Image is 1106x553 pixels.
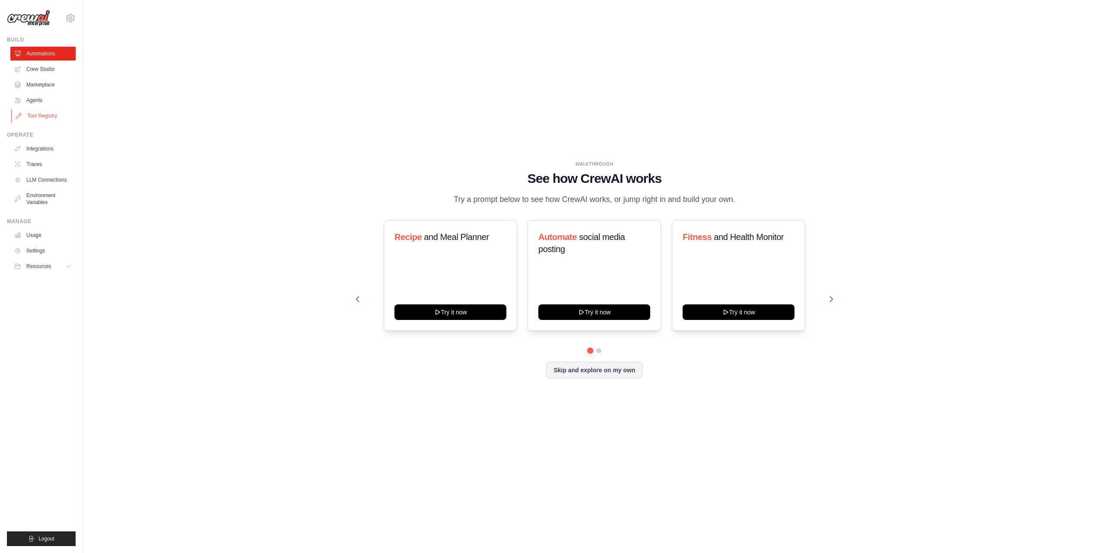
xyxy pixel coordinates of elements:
span: and Meal Planner [424,232,489,242]
h1: See how CrewAI works [356,171,833,186]
a: Tool Registry [11,109,76,123]
p: Try a prompt below to see how CrewAI works, or jump right in and build your own. [449,193,740,206]
a: LLM Connections [10,173,76,187]
button: Try it now [538,304,650,320]
button: Skip and explore on my own [546,362,642,378]
img: Logo [7,10,50,26]
span: Automate [538,232,577,242]
a: Usage [10,228,76,242]
a: Settings [10,244,76,258]
div: Build [7,36,76,43]
span: social media posting [538,232,625,254]
a: Crew Studio [10,62,76,76]
a: Integrations [10,142,76,156]
span: Fitness [683,232,712,242]
span: and Health Monitor [714,232,784,242]
span: Logout [38,535,54,542]
a: Agents [10,93,76,107]
div: Operate [7,131,76,138]
button: Try it now [683,304,795,320]
span: Recipe [394,232,422,242]
a: Marketplace [10,78,76,92]
a: Environment Variables [10,189,76,209]
div: WALKTHROUGH [356,161,833,167]
button: Logout [7,531,76,546]
a: Automations [10,47,76,61]
button: Resources [10,259,76,273]
span: Resources [26,263,51,270]
a: Traces [10,157,76,171]
button: Try it now [394,304,506,320]
div: Manage [7,218,76,225]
